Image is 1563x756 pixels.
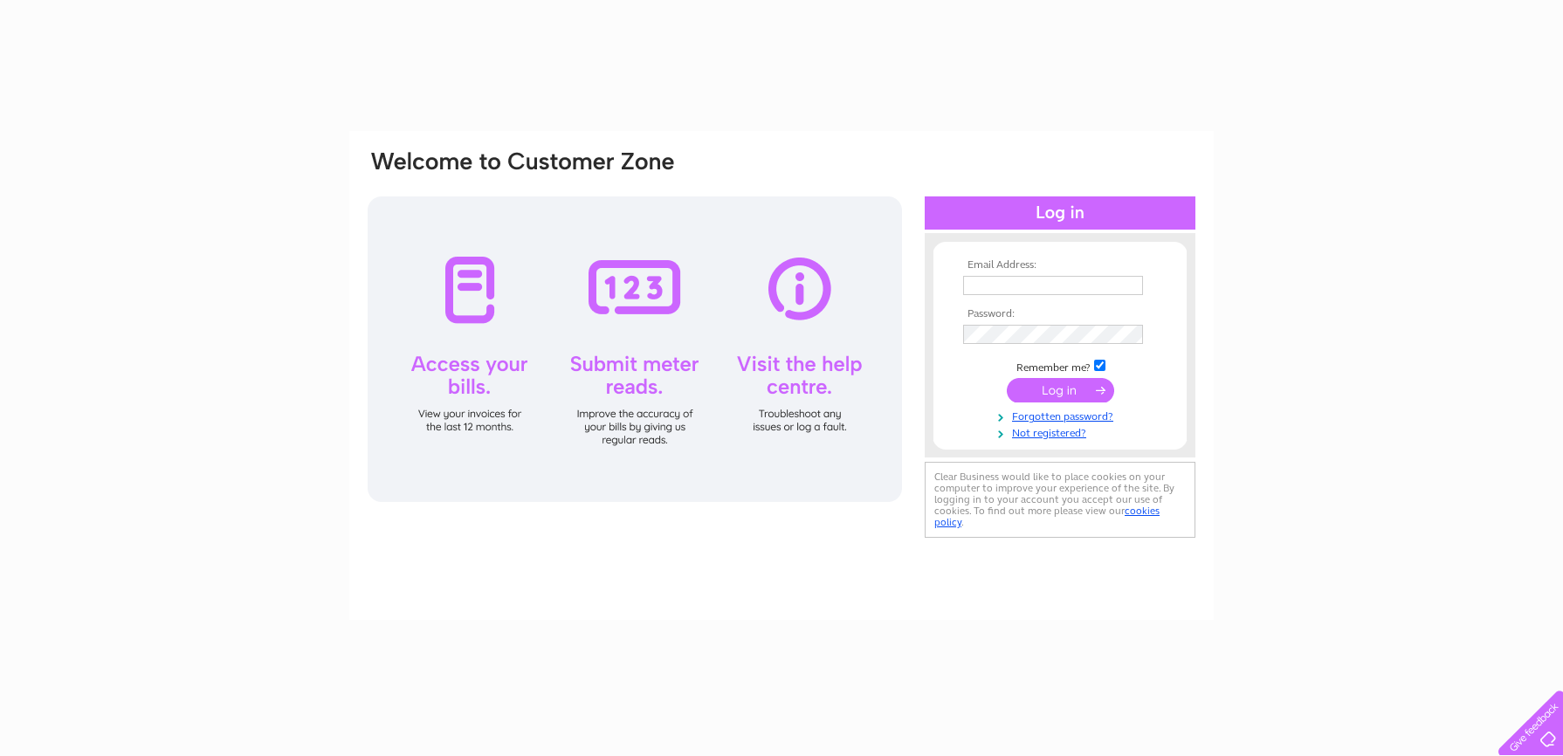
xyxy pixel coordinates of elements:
a: Not registered? [963,423,1161,440]
input: Submit [1007,378,1114,402]
th: Password: [959,308,1161,320]
div: Clear Business would like to place cookies on your computer to improve your experience of the sit... [925,462,1195,538]
td: Remember me? [959,357,1161,375]
a: cookies policy [934,505,1160,528]
th: Email Address: [959,259,1161,271]
a: Forgotten password? [963,407,1161,423]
